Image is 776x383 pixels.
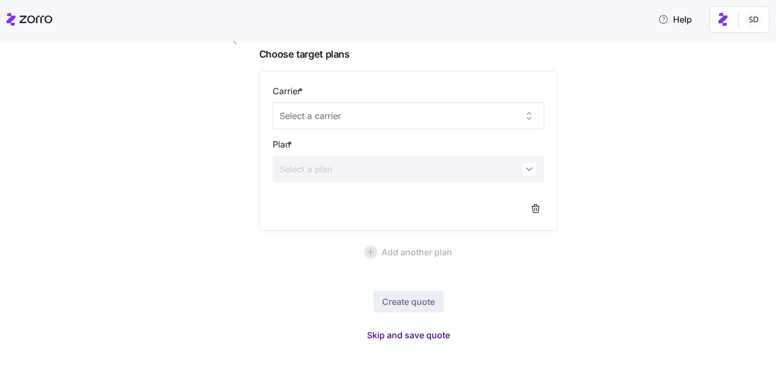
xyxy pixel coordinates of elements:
[658,13,692,26] span: Help
[259,239,558,265] button: Add another plan
[745,11,763,28] img: 038087f1531ae87852c32fa7be65e69b
[382,295,435,308] span: Create quote
[358,325,459,345] button: Skip and save quote
[273,138,294,151] label: Plan
[273,102,544,129] input: Select a carrier
[367,329,450,342] span: Skip and save quote
[273,85,305,98] label: Carrier
[259,47,558,62] span: Choose target plans
[649,9,701,30] button: Help
[273,156,544,183] input: Select a plan
[373,291,444,312] button: Create quote
[364,246,377,259] svg: add icon
[382,246,452,259] span: Add another plan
